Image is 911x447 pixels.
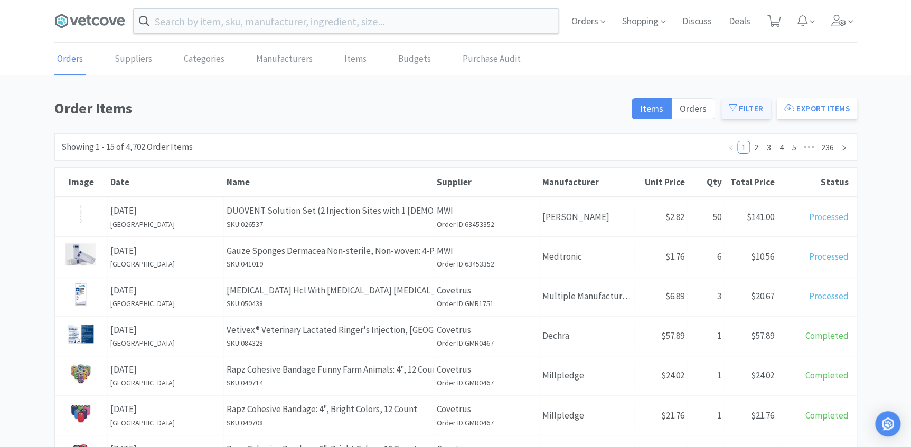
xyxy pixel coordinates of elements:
div: 6 [688,243,725,270]
p: [DATE] [110,204,221,218]
a: Budgets [396,43,434,75]
p: Vetivex® Veterinary Lactated Ringer's Injection, [GEOGRAPHIC_DATA]: 1 Liter, 14 Count [227,323,431,337]
h6: SKU: 050438 [227,298,431,309]
a: Manufacturers [253,43,315,75]
h6: [GEOGRAPHIC_DATA] [110,258,221,270]
div: Status [780,176,849,188]
div: Showing 1 - 15 of 4,702 Order Items [61,140,193,154]
a: Items [342,43,369,75]
h6: Order ID: 63453352 [437,218,537,230]
a: Orders [54,43,86,75]
h6: Order ID: GMR1751 [437,298,537,309]
div: Total Price [727,176,775,188]
span: $6.89 [665,290,684,302]
p: [DATE] [110,363,221,377]
a: Deals [725,17,755,26]
span: Processed [809,251,849,262]
div: Qty [690,176,722,188]
span: $24.02 [661,369,684,381]
img: 06bd02bffad7472790566f9af402cb50_11205.png [77,204,84,226]
h6: Order ID: GMR0467 [437,377,537,388]
span: $57.89 [751,330,774,341]
a: 5 [788,141,800,153]
a: 3 [763,141,775,153]
a: Suppliers [112,43,155,75]
h6: Order ID: GMR0467 [437,417,537,429]
h6: [GEOGRAPHIC_DATA] [110,337,221,349]
p: Covetrus [437,402,537,416]
span: $57.89 [661,330,684,341]
div: Medtronic [540,243,635,270]
h6: SKU: 049714 [227,377,431,388]
span: ••• [801,141,818,154]
div: Unit Price [637,176,685,188]
a: 236 [818,141,837,153]
p: [DATE] [110,283,221,298]
h6: [GEOGRAPHIC_DATA] [110,298,221,309]
span: $24.02 [751,369,774,381]
span: Completed [805,410,849,421]
h6: SKU: 026537 [227,218,431,230]
li: 5 [788,141,801,154]
div: 1 [688,362,725,389]
p: [DATE] [110,402,221,416]
h6: Order ID: 63453352 [437,258,537,270]
span: Items [640,102,663,115]
div: Manufacturer [542,176,632,188]
span: $1.76 [665,251,684,262]
span: $2.82 [665,211,684,223]
li: 2 [750,141,763,154]
a: 1 [738,141,749,153]
img: 20d39f525c074982902583f9d9ea3f76_255443.png [75,283,87,306]
p: Rapz Cohesive Bandage Funny Farm Animals: 4", 12 Count [227,363,431,377]
div: [PERSON_NAME] [540,204,635,231]
li: Previous Page [725,141,737,154]
h6: SKU: 041019 [227,258,431,270]
img: d003dc5076f34ee09c0bf9554d4b1c4a_38254.png [70,363,92,385]
span: Completed [805,330,849,341]
button: Export Items [777,98,857,119]
span: $20.67 [751,290,774,302]
span: $10.56 [751,251,774,262]
span: Orders [680,102,707,115]
span: $141.00 [747,211,774,223]
li: 1 [737,141,750,154]
h6: Order ID: GMR0467 [437,337,537,349]
p: Covetrus [437,283,537,298]
h1: Order Items [54,97,626,120]
button: Filter [721,98,771,119]
span: $21.76 [751,410,774,421]
a: 4 [776,141,787,153]
div: Image [58,176,105,188]
div: Supplier [437,176,537,188]
p: Rapz Cohesive Bandage: 4", Bright Colors, 12 Count [227,402,431,416]
span: Processed [809,211,849,223]
p: MWI [437,244,537,258]
li: 236 [818,141,838,154]
span: $21.76 [661,410,684,421]
p: [MEDICAL_DATA] Hcl With [MEDICAL_DATA] [MEDICAL_DATA]: 10Ml [227,283,431,298]
li: Next 5 Pages [801,141,818,154]
li: Next Page [838,141,850,154]
div: Dechra [540,322,635,349]
i: icon: right [841,145,847,151]
div: 1 [688,402,725,429]
h6: SKU: 084328 [227,337,431,349]
input: Search by item, sku, manufacturer, ingredient, size... [134,9,558,33]
a: Discuss [678,17,716,26]
img: 7361aead7a3c4bbaaf8acfc0c52c552f_38248.png [70,402,92,424]
li: 4 [775,141,788,154]
h6: [GEOGRAPHIC_DATA] [110,377,221,388]
h6: [GEOGRAPHIC_DATA] [110,417,221,429]
p: [DATE] [110,323,221,337]
img: 1289645af80b4e3f82ebc6406e23d95a_760068.png [66,323,96,345]
p: MWI [437,204,537,218]
div: Open Intercom Messenger [875,411,900,436]
a: Categories [181,43,227,75]
a: 2 [750,141,762,153]
h6: SKU: 049708 [227,417,431,429]
div: 3 [688,283,725,310]
span: Completed [805,369,849,381]
div: 1 [688,322,725,349]
span: Processed [809,290,849,302]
